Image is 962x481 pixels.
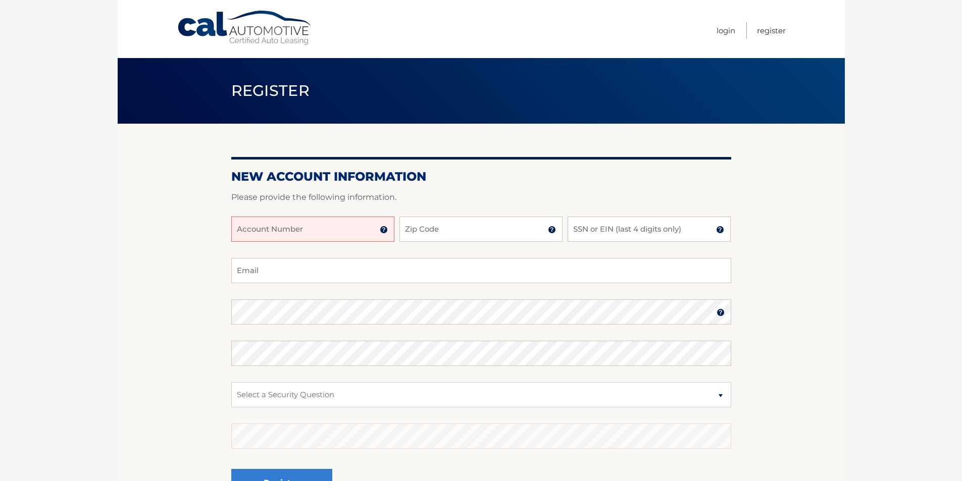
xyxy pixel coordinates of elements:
p: Please provide the following information. [231,190,731,204]
img: tooltip.svg [716,226,724,234]
img: tooltip.svg [717,308,725,316]
span: Register [231,81,310,100]
img: tooltip.svg [548,226,556,234]
img: tooltip.svg [380,226,388,234]
input: SSN or EIN (last 4 digits only) [568,217,731,242]
input: Account Number [231,217,394,242]
a: Cal Automotive [177,10,313,46]
a: Login [717,22,735,39]
input: Email [231,258,731,283]
h2: New Account Information [231,169,731,184]
a: Register [757,22,786,39]
input: Zip Code [399,217,563,242]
